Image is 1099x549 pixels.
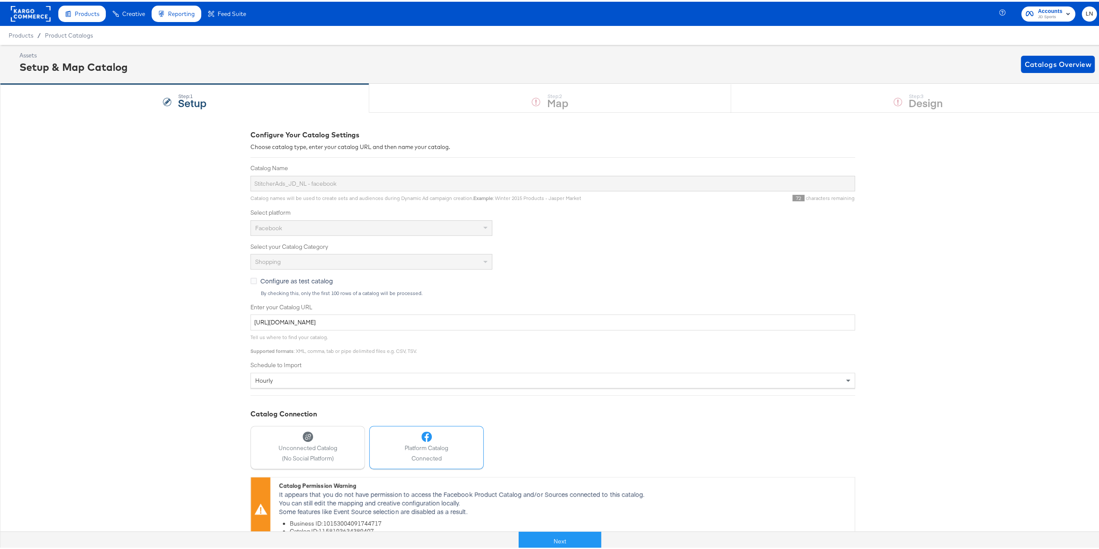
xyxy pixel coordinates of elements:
[473,193,493,200] strong: Example
[279,453,337,461] span: (No Social Platform)
[255,222,282,230] span: Facebook
[581,193,855,200] div: characters remaining
[255,375,273,383] span: hourly
[250,332,417,352] span: Tell us where to find your catalog. : XML, comma, tab or pipe delimited files e.g. CSV, TSV.
[250,174,855,190] input: Name your catalog e.g. My Dynamic Product Catalog
[279,488,850,514] p: It appears that you do not have permission to access the Facebook Product Catalog and/or Sources ...
[250,407,855,417] div: Catalog Connection
[405,442,448,451] span: Platform Catalog
[250,359,855,368] label: Schedule to Import
[1021,5,1075,20] button: AccountsJD Sports
[9,30,33,37] span: Products
[19,50,128,58] div: Assets
[1082,5,1097,20] button: LN
[178,92,206,98] div: Step: 1
[279,480,850,488] div: Catalog Permission Warning
[260,289,855,295] div: By checking this, only the first 100 rows of a catalog will be processed.
[260,275,333,283] span: Configure as test catalog
[250,128,855,138] div: Configure Your Catalog Settings
[792,193,804,200] span: 72
[1038,5,1062,14] span: Accounts
[250,141,855,149] div: Choose catalog type, enter your catalog URL and then name your catalog.
[250,346,294,352] strong: Supported formats
[178,94,206,108] strong: Setup
[75,9,99,16] span: Products
[250,207,855,215] label: Select platform
[218,9,246,16] span: Feed Suite
[1038,12,1062,19] span: JD Sports
[168,9,195,16] span: Reporting
[250,162,855,171] label: Catalog Name
[45,30,93,37] a: Product Catalogs
[1085,7,1093,17] span: LN
[250,313,855,329] input: Enter Catalog URL, e.g. http://www.example.com/products.xml
[250,193,581,200] span: Catalog names will be used to create sets and audiences during Dynamic Ad campaign creation. : Wi...
[1021,54,1095,71] button: Catalogs Overview
[33,30,45,37] span: /
[250,241,855,249] label: Select your Catalog Category
[290,518,850,526] li: Business ID: 10153004091744717
[250,301,855,310] label: Enter your Catalog URL
[19,58,128,73] div: Setup & Map Catalog
[255,256,281,264] span: Shopping
[250,424,365,467] button: Unconnected Catalog(No Social Platform)
[405,453,448,461] span: Connected
[369,424,484,467] button: Platform CatalogConnected
[279,442,337,451] span: Unconnected Catalog
[122,9,145,16] span: Creative
[1024,57,1091,69] span: Catalogs Overview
